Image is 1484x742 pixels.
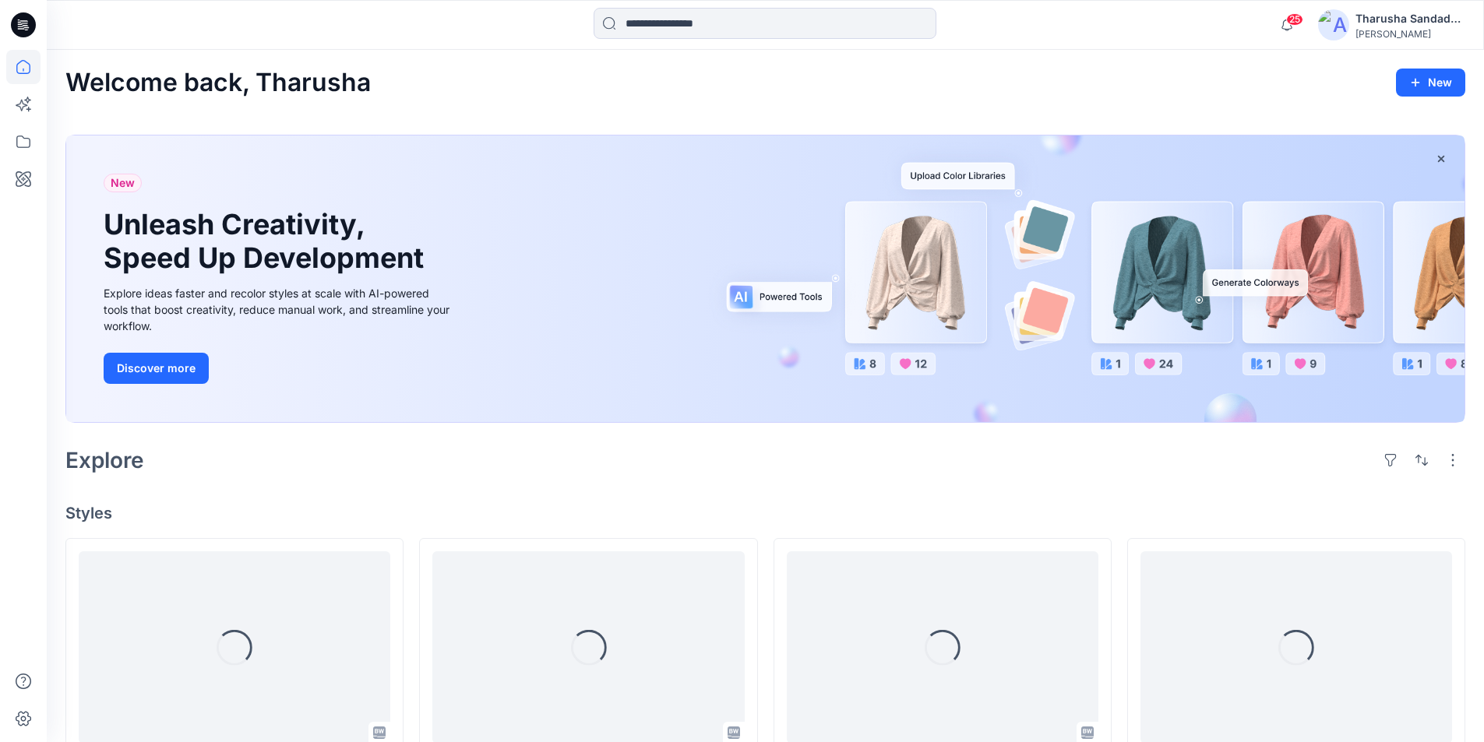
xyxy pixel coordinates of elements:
[1318,9,1349,40] img: avatar
[65,504,1465,522] h4: Styles
[1355,9,1465,28] div: Tharusha Sandadeepa
[65,69,371,97] h2: Welcome back, Tharusha
[104,353,209,384] button: Discover more
[1286,13,1303,26] span: 25
[1396,69,1465,97] button: New
[111,174,135,192] span: New
[1355,28,1465,40] div: [PERSON_NAME]
[65,448,144,473] h2: Explore
[104,353,454,384] a: Discover more
[104,208,431,275] h1: Unleash Creativity, Speed Up Development
[104,285,454,334] div: Explore ideas faster and recolor styles at scale with AI-powered tools that boost creativity, red...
